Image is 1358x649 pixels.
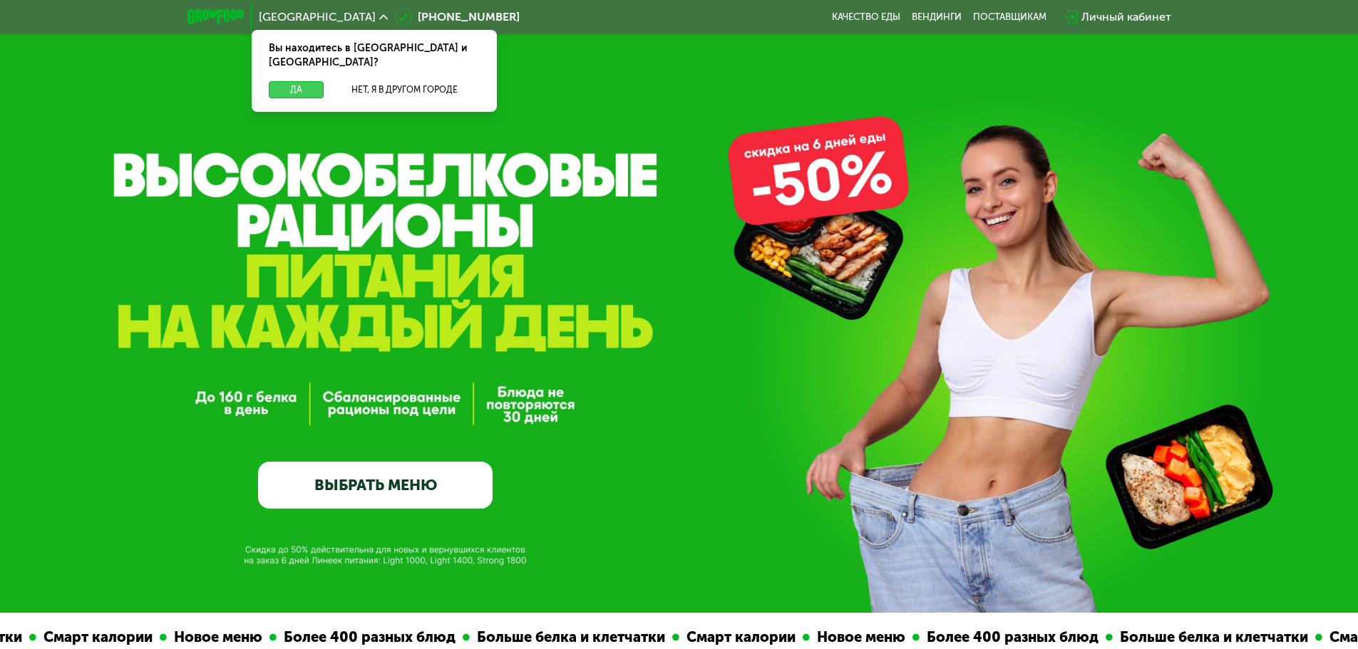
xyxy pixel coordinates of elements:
[395,9,520,26] a: [PHONE_NUMBER]
[164,626,267,648] div: Новое меню
[467,626,669,648] div: Больше белка и клетчатки
[1081,9,1171,26] div: Личный кабинет
[677,626,800,648] div: Смарт калории
[973,11,1046,23] div: поставщикам
[269,81,324,98] button: Да
[274,626,460,648] div: Более 400 разных блюд
[329,81,480,98] button: Нет, я в другом городе
[832,11,900,23] a: Качество еды
[252,30,497,81] div: Вы находитесь в [GEOGRAPHIC_DATA] и [GEOGRAPHIC_DATA]?
[1110,626,1312,648] div: Больше белка и клетчатки
[917,626,1103,648] div: Более 400 разных блюд
[258,462,493,509] a: ВЫБРАТЬ МЕНЮ
[912,11,962,23] a: Вендинги
[34,626,157,648] div: Смарт калории
[807,626,910,648] div: Новое меню
[259,11,376,23] span: [GEOGRAPHIC_DATA]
